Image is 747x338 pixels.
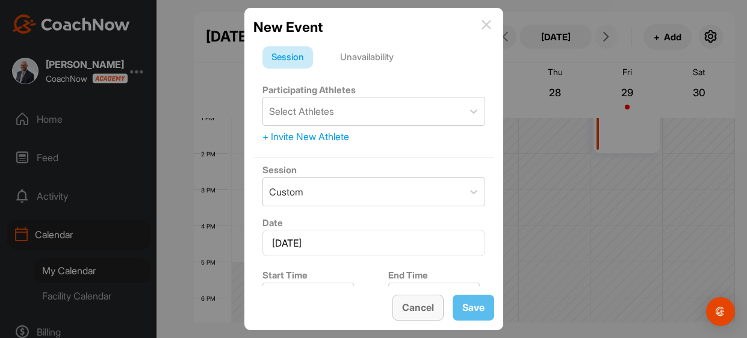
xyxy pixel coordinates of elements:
[262,84,356,96] label: Participating Athletes
[262,217,283,229] label: Date
[453,295,494,321] button: Save
[482,20,491,29] img: info
[388,269,428,281] label: End Time
[269,104,334,118] div: Select Athletes
[262,46,313,69] div: Session
[331,46,403,69] div: Unavailability
[253,17,323,37] h2: New Event
[262,230,485,256] input: Select Date
[262,269,308,281] label: Start Time
[392,295,444,321] button: Cancel
[262,129,485,144] div: + Invite New Athlete
[706,297,735,326] div: Open Intercom Messenger
[269,185,303,199] div: Custom
[262,164,297,176] label: Session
